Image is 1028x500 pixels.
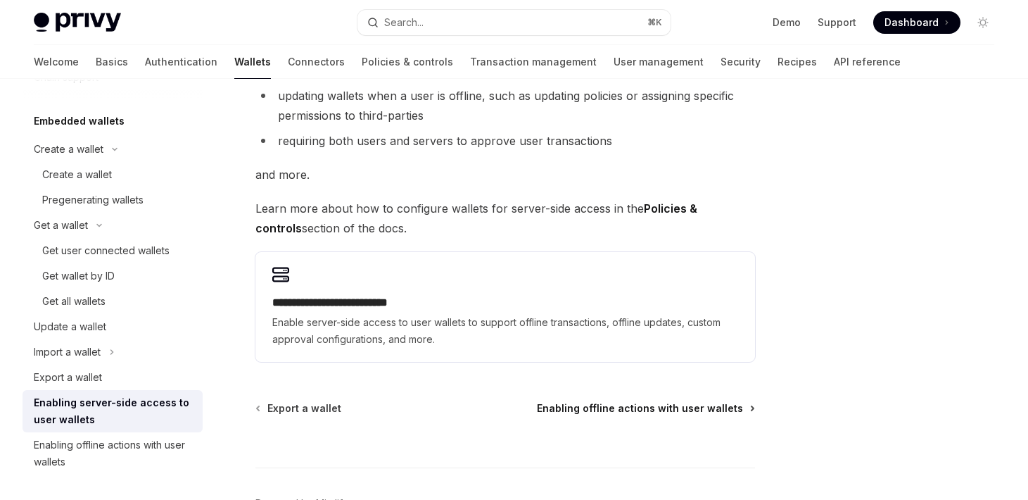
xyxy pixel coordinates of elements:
a: Pregenerating wallets [23,187,203,213]
div: Export a wallet [34,369,102,386]
a: Support [818,15,856,30]
button: Toggle Get a wallet section [23,213,203,238]
div: Search... [384,14,424,31]
li: requiring both users and servers to approve user transactions [255,131,755,151]
a: Get wallet by ID [23,263,203,289]
a: Connectors [288,45,345,79]
div: Get a wallet [34,217,88,234]
span: and more. [255,165,755,185]
div: Create a wallet [34,141,103,158]
div: Enabling offline actions with user wallets [34,437,194,470]
a: Export a wallet [257,401,341,415]
a: Enabling offline actions with user wallets [537,401,754,415]
a: Recipes [778,45,817,79]
button: Toggle dark mode [972,11,994,34]
button: Toggle Import a wallet section [23,339,203,365]
a: Create a wallet [23,162,203,187]
img: light logo [34,13,121,32]
a: Basics [96,45,128,79]
a: Export a wallet [23,365,203,390]
span: Export a wallet [267,401,341,415]
a: Wallets [234,45,271,79]
a: User management [614,45,704,79]
span: Learn more about how to configure wallets for server-side access in the section of the docs. [255,199,755,238]
div: Create a wallet [42,166,112,183]
button: Toggle Create a wallet section [23,137,203,162]
a: Authentication [145,45,217,79]
a: Welcome [34,45,79,79]
a: Demo [773,15,801,30]
a: Security [721,45,761,79]
div: Get user connected wallets [42,242,170,259]
span: Enable server-side access to user wallets to support offline transactions, offline updates, custo... [272,314,738,348]
span: Dashboard [884,15,939,30]
div: Import a wallet [34,344,101,361]
span: ⌘ K [647,17,662,28]
li: updating wallets when a user is offline, such as updating policies or assigning specific permissi... [255,86,755,125]
a: Enabling server-side access to user wallets [23,390,203,432]
h5: Embedded wallets [34,113,125,130]
a: Update a wallet [23,314,203,339]
button: Open search [357,10,670,35]
a: Dashboard [873,11,960,34]
div: Update a wallet [34,318,106,335]
a: Get user connected wallets [23,238,203,263]
a: Transaction management [470,45,597,79]
a: Policies & controls [362,45,453,79]
div: Pregenerating wallets [42,192,144,208]
a: Enabling offline actions with user wallets [23,432,203,475]
div: Enabling server-side access to user wallets [34,394,194,428]
div: Get wallet by ID [42,268,115,285]
span: Enabling offline actions with user wallets [537,401,743,415]
a: Get all wallets [23,289,203,314]
div: Get all wallets [42,293,106,310]
a: API reference [834,45,901,79]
